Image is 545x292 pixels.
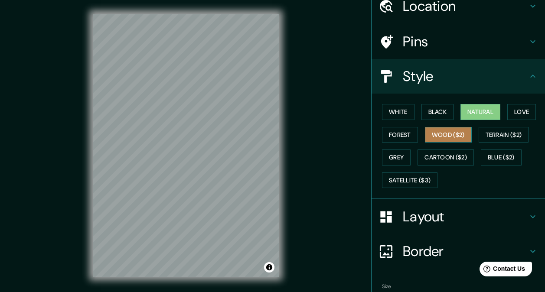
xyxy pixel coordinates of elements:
button: White [382,104,414,120]
button: Terrain ($2) [479,127,529,143]
button: Love [507,104,536,120]
canvas: Map [93,14,279,277]
button: Wood ($2) [425,127,472,143]
label: Size [382,283,391,290]
button: Grey [382,149,411,165]
button: Black [421,104,454,120]
button: Cartoon ($2) [418,149,474,165]
button: Forest [382,127,418,143]
iframe: Help widget launcher [468,258,535,282]
button: Natural [460,104,500,120]
button: Toggle attribution [264,262,274,273]
div: Style [372,59,545,94]
h4: Border [403,243,528,260]
button: Satellite ($3) [382,172,437,188]
div: Layout [372,199,545,234]
div: Border [372,234,545,269]
h4: Pins [403,33,528,50]
button: Blue ($2) [481,149,522,165]
h4: Layout [403,208,528,225]
div: Pins [372,24,545,59]
h4: Style [403,68,528,85]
